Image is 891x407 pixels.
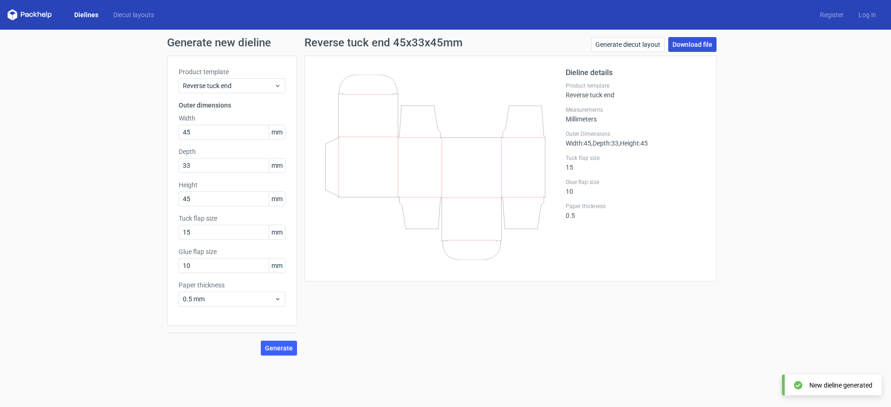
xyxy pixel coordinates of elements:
[566,67,705,78] h2: Dieline details
[265,345,293,351] span: Generate
[566,130,705,138] label: Outer Dimensions
[566,82,705,89] label: Product template
[668,37,717,52] a: Download file
[269,225,285,239] span: mm
[809,381,872,390] div: New dieline generated
[566,106,705,114] label: Measurements
[566,140,591,147] span: Width : 45
[183,294,274,304] span: 0.5 mm
[179,214,285,223] label: Tuck flap size
[619,140,648,147] span: , Height : 45
[269,125,285,139] span: mm
[566,106,705,123] div: Millimeters
[179,247,285,256] label: Glue flap size
[179,114,285,123] label: Width
[179,147,285,156] label: Depth
[269,159,285,172] span: mm
[67,10,106,19] a: Dielines
[167,37,724,48] h1: Generate new dieline
[851,10,884,19] a: Log in
[179,180,285,190] label: Height
[261,341,297,356] button: Generate
[566,203,705,219] div: 0.5
[566,82,705,99] div: Reverse tuck end
[179,101,285,110] h3: Outer dimensions
[179,67,285,76] label: Product template
[566,178,705,195] div: 10
[566,154,705,171] div: 15
[591,37,665,52] a: Generate diecut layout
[813,10,851,19] a: Register
[183,81,274,90] span: Reverse tuck end
[304,37,463,48] h1: Reverse tuck end 45x33x45mm
[179,280,285,290] label: Paper thickness
[591,140,619,147] span: , Depth : 33
[106,10,161,19] a: Diecut layouts
[566,154,705,162] label: Tuck flap size
[566,203,705,210] label: Paper thickness
[566,178,705,186] label: Glue flap size
[269,259,285,273] span: mm
[269,192,285,206] span: mm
